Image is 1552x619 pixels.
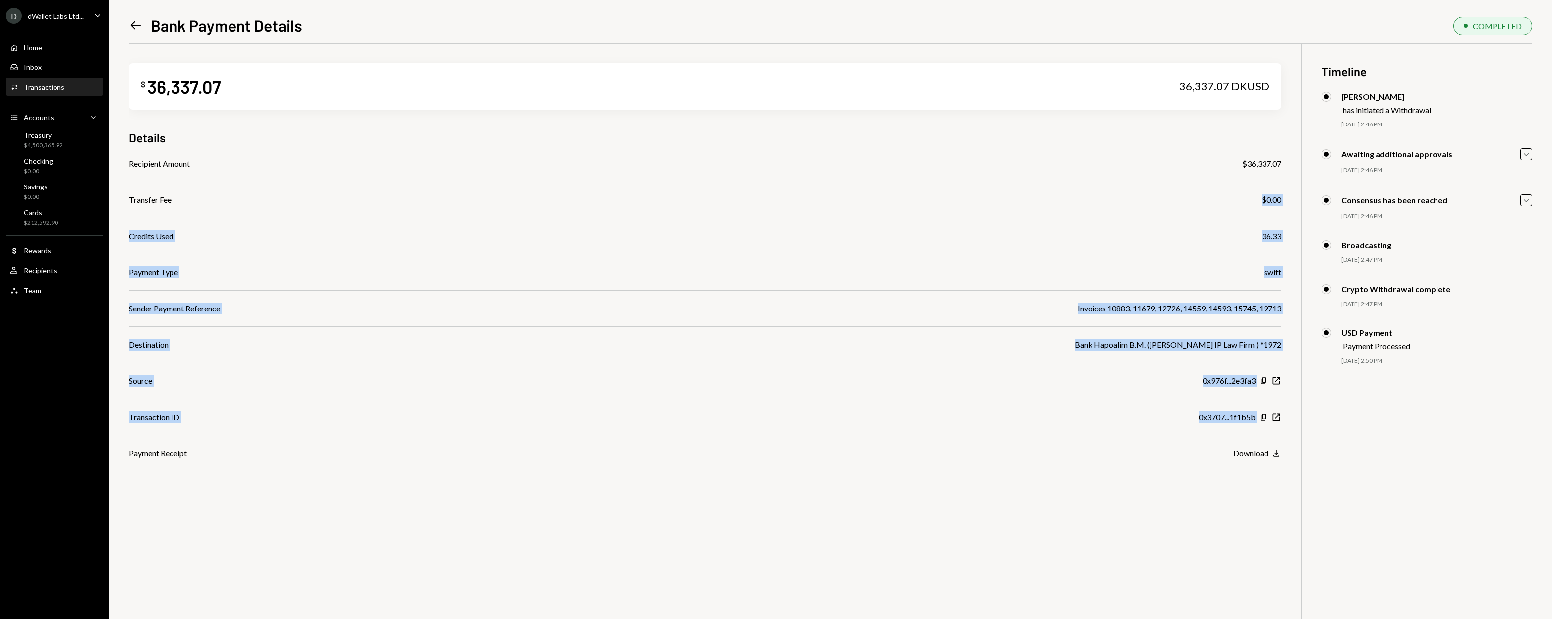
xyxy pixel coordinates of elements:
[6,108,103,126] a: Accounts
[24,83,64,91] div: Transactions
[1075,339,1281,351] div: Bank Hapoalim B.M. ([PERSON_NAME] IP Law Firm ) *1972
[129,447,187,459] div: Payment Receipt
[151,15,302,35] h1: Bank Payment Details
[1242,158,1281,170] div: $36,337.07
[1078,303,1281,314] div: Invoices 10883, 11679, 12726, 14559, 14593, 15745, 19713
[1341,195,1447,205] div: Consensus has been reached
[6,78,103,96] a: Transactions
[6,38,103,56] a: Home
[1264,266,1281,278] div: swift
[129,303,220,314] div: Sender Payment Reference
[129,194,172,206] div: Transfer Fee
[24,113,54,122] div: Accounts
[24,183,48,191] div: Savings
[24,157,53,165] div: Checking
[1233,448,1268,458] div: Download
[129,158,190,170] div: Recipient Amount
[1343,341,1410,351] div: Payment Processed
[6,128,103,152] a: Treasury$4,500,365.92
[1179,79,1269,93] div: 36,337.07 DKUSD
[129,129,166,146] h3: Details
[1341,92,1431,101] div: [PERSON_NAME]
[6,8,22,24] div: D
[6,180,103,203] a: Savings$0.00
[24,141,63,150] div: $4,500,365.92
[24,193,48,201] div: $0.00
[6,58,103,76] a: Inbox
[24,43,42,52] div: Home
[24,63,42,71] div: Inbox
[129,230,173,242] div: Credits Used
[6,205,103,229] a: Cards$212,592.90
[6,261,103,279] a: Recipients
[129,411,179,423] div: Transaction ID
[24,266,57,275] div: Recipients
[1199,411,1256,423] div: 0x3707...1f1b5b
[1343,105,1431,115] div: has initiated a Withdrawal
[6,281,103,299] a: Team
[1203,375,1256,387] div: 0x976f...2e3fa3
[24,208,58,217] div: Cards
[24,247,51,255] div: Rewards
[129,266,178,278] div: Payment Type
[6,154,103,178] a: Checking$0.00
[1341,300,1532,309] div: [DATE] 2:47 PM
[1233,448,1281,459] button: Download
[1341,149,1452,159] div: Awaiting additional approvals
[1473,21,1522,31] div: COMPLETED
[1341,166,1532,175] div: [DATE] 2:46 PM
[24,219,58,227] div: $212,592.90
[1341,256,1532,264] div: [DATE] 2:47 PM
[24,286,41,295] div: Team
[1341,121,1532,129] div: [DATE] 2:46 PM
[129,375,152,387] div: Source
[24,131,63,139] div: Treasury
[1262,230,1281,242] div: 36.33
[1341,357,1532,365] div: [DATE] 2:50 PM
[141,79,145,89] div: $
[1262,194,1281,206] div: $0.00
[129,339,169,351] div: Destination
[1341,284,1450,294] div: Crypto Withdrawal complete
[1341,240,1391,249] div: Broadcasting
[6,242,103,259] a: Rewards
[28,12,84,20] div: dWallet Labs Ltd...
[147,75,221,98] div: 36,337.07
[1322,63,1532,80] h3: Timeline
[24,167,53,176] div: $0.00
[1341,212,1532,221] div: [DATE] 2:46 PM
[1341,328,1410,337] div: USD Payment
